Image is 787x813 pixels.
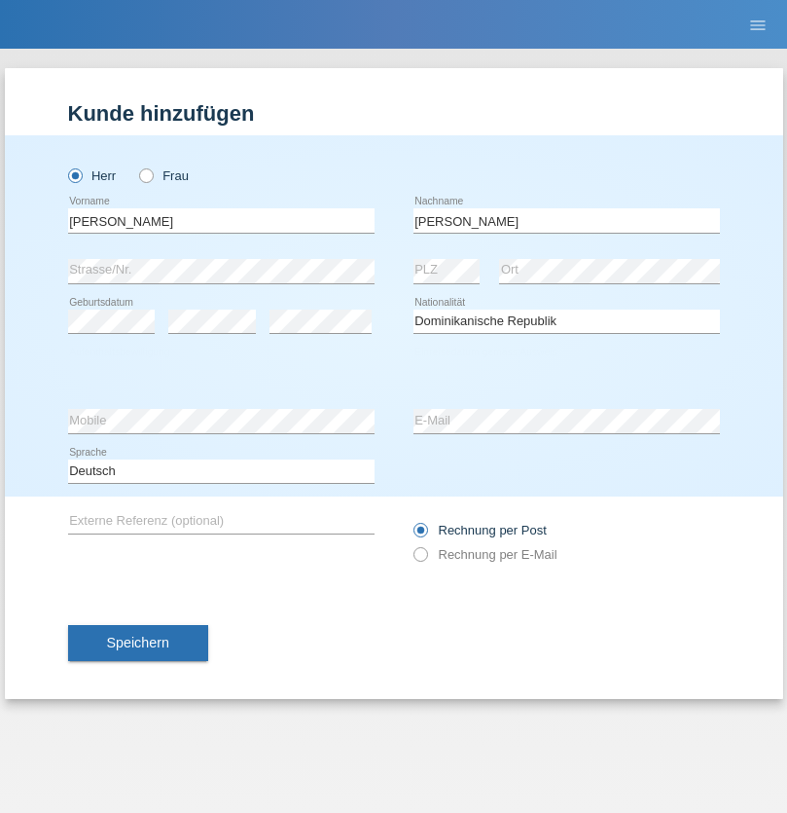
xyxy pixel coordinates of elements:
label: Rechnung per E-Mail [413,547,557,562]
label: Frau [139,168,189,183]
label: Herr [68,168,117,183]
input: Frau [139,168,152,181]
a: menu [738,18,777,30]
input: Rechnung per Post [413,523,426,547]
i: menu [748,16,768,35]
label: Rechnung per Post [413,523,547,537]
span: Speichern [107,635,169,650]
button: Speichern [68,625,208,662]
h1: Kunde hinzufügen [68,101,720,126]
input: Rechnung per E-Mail [413,547,426,572]
input: Herr [68,168,81,181]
